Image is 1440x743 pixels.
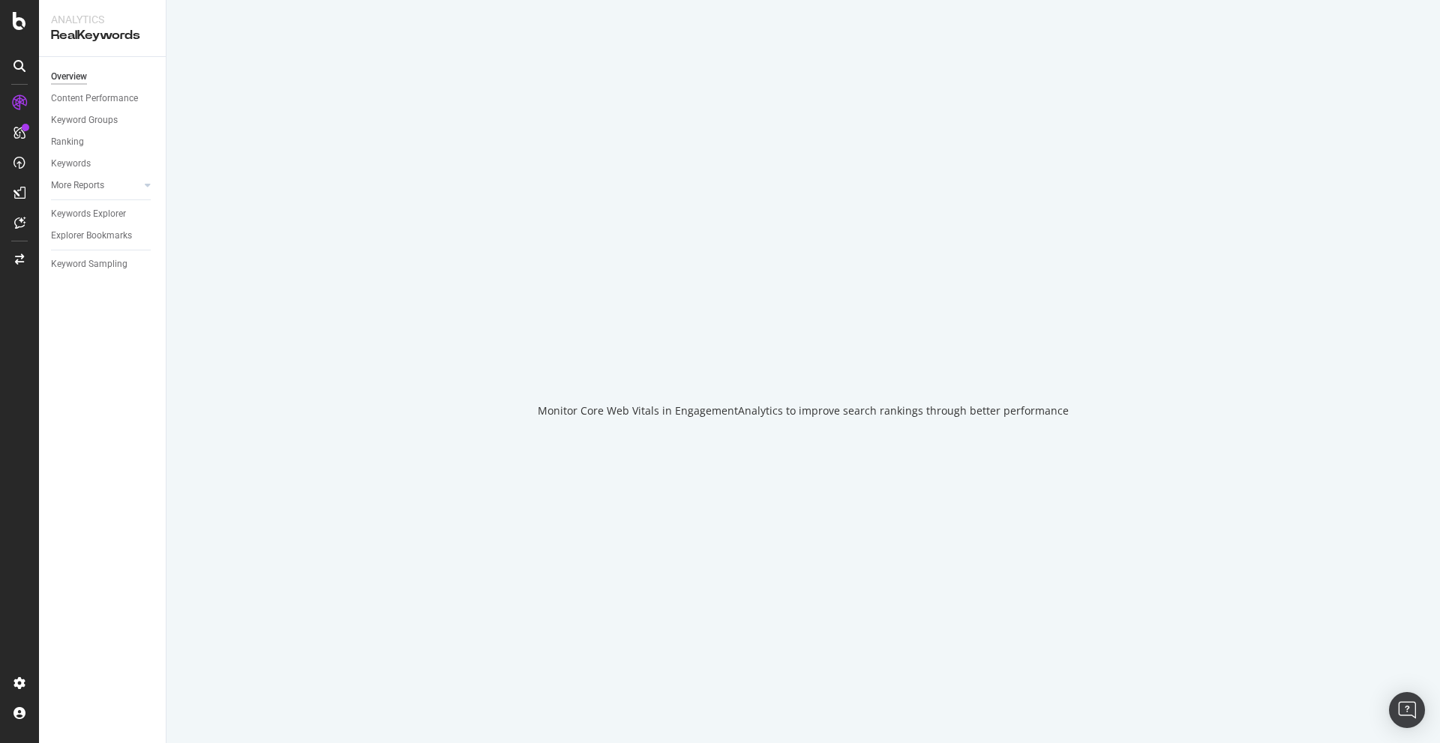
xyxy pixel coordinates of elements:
[51,206,126,222] div: Keywords Explorer
[51,12,154,27] div: Analytics
[51,112,155,128] a: Keyword Groups
[51,256,127,272] div: Keyword Sampling
[51,134,84,150] div: Ranking
[51,178,140,193] a: More Reports
[51,69,155,85] a: Overview
[51,91,155,106] a: Content Performance
[51,112,118,128] div: Keyword Groups
[51,156,155,172] a: Keywords
[1389,692,1425,728] div: Open Intercom Messenger
[51,134,155,150] a: Ranking
[51,228,155,244] a: Explorer Bookmarks
[51,178,104,193] div: More Reports
[51,69,87,85] div: Overview
[51,256,155,272] a: Keyword Sampling
[538,403,1069,418] div: Monitor Core Web Vitals in EngagementAnalytics to improve search rankings through better performance
[749,325,857,379] div: animation
[51,206,155,222] a: Keywords Explorer
[51,27,154,44] div: RealKeywords
[51,156,91,172] div: Keywords
[51,228,132,244] div: Explorer Bookmarks
[51,91,138,106] div: Content Performance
